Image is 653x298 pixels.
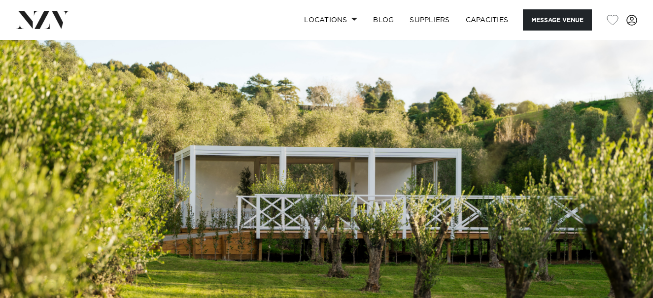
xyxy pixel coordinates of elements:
[523,9,592,31] button: Message Venue
[458,9,516,31] a: Capacities
[402,9,457,31] a: SUPPLIERS
[296,9,365,31] a: Locations
[365,9,402,31] a: BLOG
[16,11,69,29] img: nzv-logo.png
